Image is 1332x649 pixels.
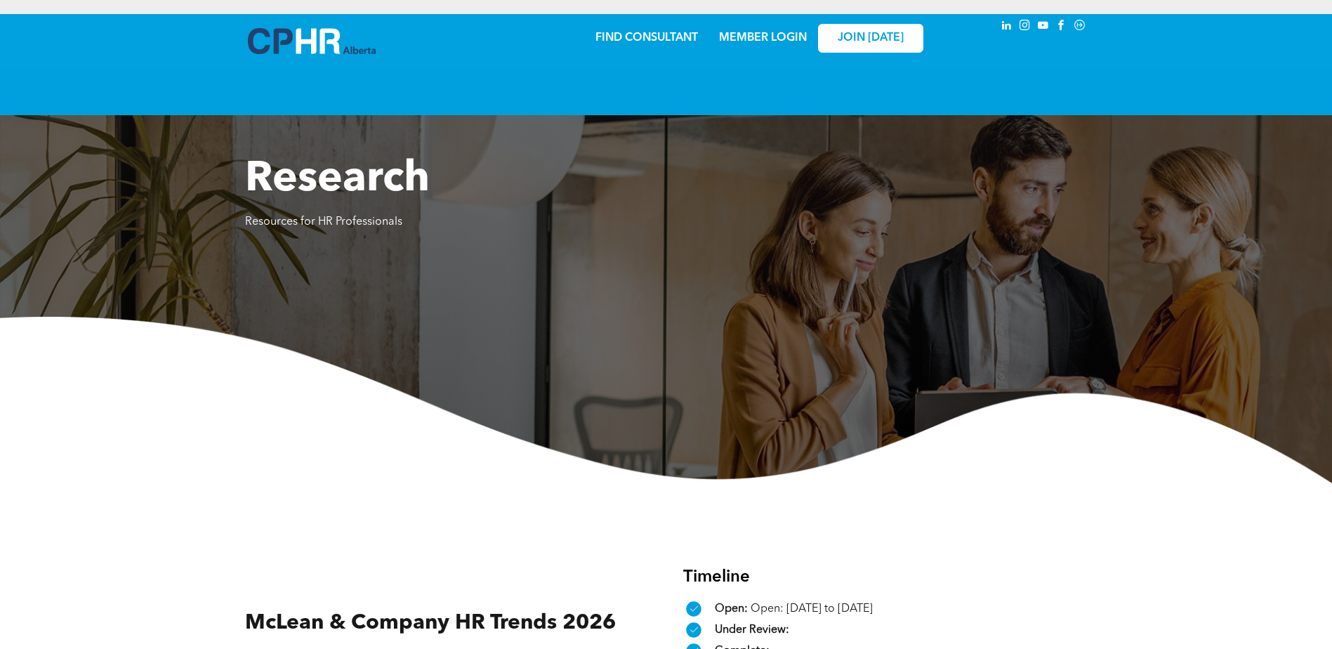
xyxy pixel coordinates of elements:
a: facebook [1054,18,1069,37]
a: youtube [1036,18,1051,37]
a: JOIN [DATE] [818,24,923,53]
span: JOIN [DATE] [838,32,904,45]
a: MEMBER LOGIN [719,32,807,44]
span: Under Review: [715,624,789,636]
span: McLean & Company HR Trends 2026 [245,612,616,634]
span: Timeline [683,569,750,586]
span: Research [245,159,430,201]
a: linkedin [999,18,1015,37]
a: Social network [1072,18,1088,37]
a: instagram [1017,18,1033,37]
span: Open: [DATE] to [DATE] [751,603,873,615]
span: Resources for HR Professionals [245,216,402,228]
img: A blue and white logo for cp alberta [248,28,376,54]
a: FIND CONSULTANT [595,32,698,44]
span: Open: [715,603,748,615]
